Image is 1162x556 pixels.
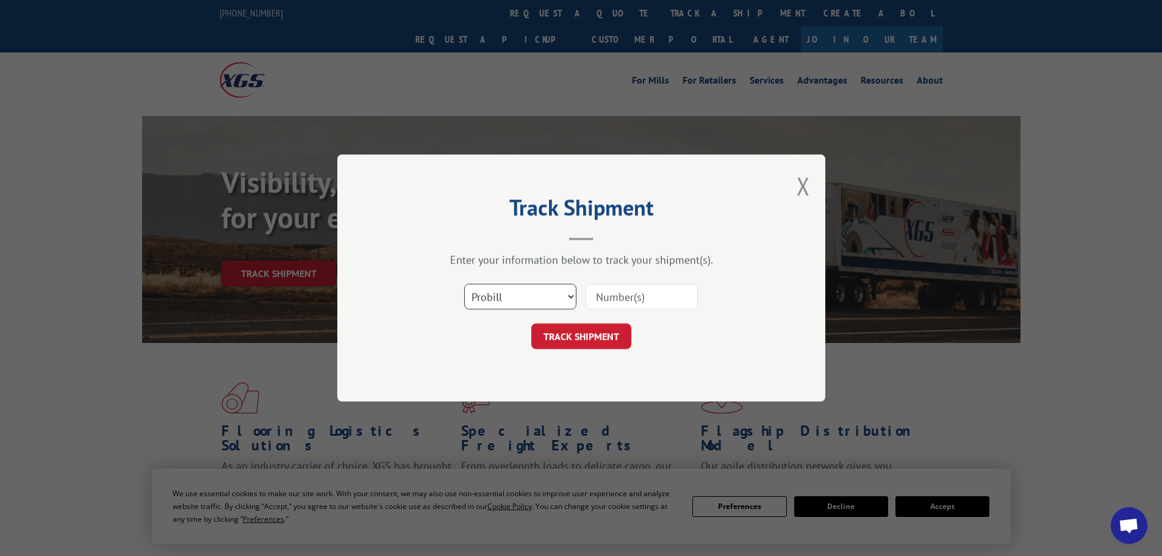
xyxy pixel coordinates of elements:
[398,199,764,222] h2: Track Shipment
[586,284,698,309] input: Number(s)
[797,170,810,202] button: Close modal
[1111,507,1147,544] div: Open chat
[398,253,764,267] div: Enter your information below to track your shipment(s).
[531,323,631,349] button: TRACK SHIPMENT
